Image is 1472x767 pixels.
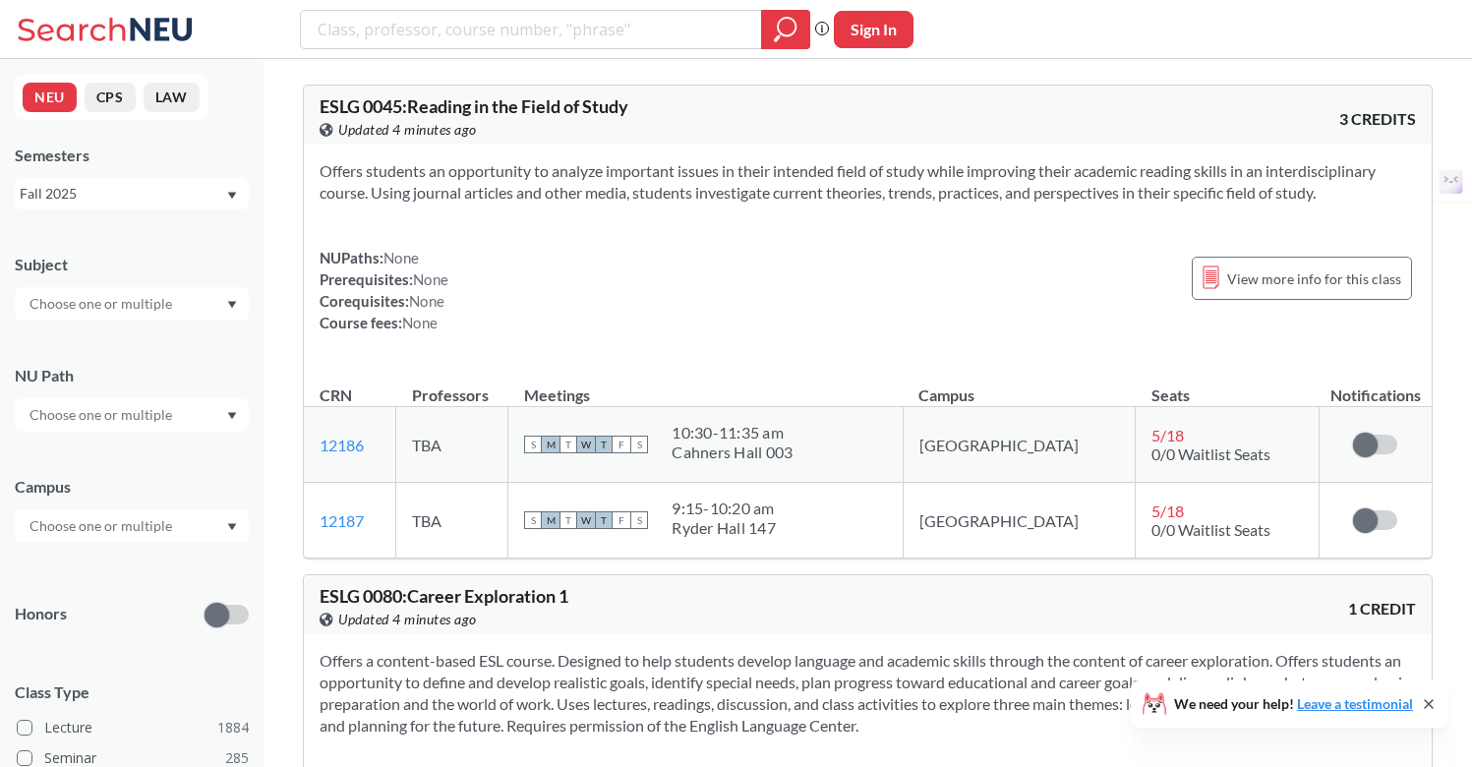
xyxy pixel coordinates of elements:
[542,436,559,453] span: M
[396,407,508,483] td: TBA
[227,301,237,309] svg: Dropdown arrow
[1348,598,1416,619] span: 1 CREDIT
[1151,444,1270,463] span: 0/0 Waitlist Seats
[672,499,776,518] div: 9:15 - 10:20 am
[320,511,364,530] a: 12187
[402,314,438,331] span: None
[227,523,237,531] svg: Dropdown arrow
[903,407,1135,483] td: [GEOGRAPHIC_DATA]
[20,292,185,316] input: Choose one or multiple
[595,436,613,453] span: T
[20,183,225,205] div: Fall 2025
[15,398,249,432] div: Dropdown arrow
[672,442,793,462] div: Cahners Hall 003
[1151,426,1184,444] span: 5 / 18
[396,483,508,559] td: TBA
[1151,520,1270,539] span: 0/0 Waitlist Seats
[15,145,249,166] div: Semesters
[413,270,448,288] span: None
[1174,697,1413,711] span: We need your help!
[524,436,542,453] span: S
[383,249,419,266] span: None
[613,436,630,453] span: F
[542,511,559,529] span: M
[338,609,477,630] span: Updated 4 minutes ago
[15,603,67,625] p: Honors
[559,436,577,453] span: T
[15,287,249,321] div: Dropdown arrow
[144,83,200,112] button: LAW
[409,292,444,310] span: None
[15,254,249,275] div: Subject
[320,585,568,607] span: ESLG 0080 : Career Exploration 1
[320,650,1416,737] section: Offers a content-based ESL course. Designed to help students develop language and academic skills...
[903,483,1135,559] td: [GEOGRAPHIC_DATA]
[672,423,793,442] div: 10:30 - 11:35 am
[524,511,542,529] span: S
[316,13,747,46] input: Class, professor, course number, "phrase"
[320,247,448,333] div: NUPaths: Prerequisites: Corequisites: Course fees:
[217,717,249,738] span: 1884
[15,178,249,209] div: Fall 2025Dropdown arrow
[23,83,77,112] button: NEU
[320,95,628,117] span: ESLG 0045 : Reading in the Field of Study
[15,681,249,703] span: Class Type
[15,509,249,543] div: Dropdown arrow
[1136,365,1320,407] th: Seats
[320,384,352,406] div: CRN
[1319,365,1432,407] th: Notifications
[15,365,249,386] div: NU Path
[15,476,249,498] div: Campus
[834,11,913,48] button: Sign In
[396,365,508,407] th: Professors
[559,511,577,529] span: T
[508,365,903,407] th: Meetings
[1297,695,1413,712] a: Leave a testimonial
[577,436,595,453] span: W
[320,436,364,454] a: 12186
[595,511,613,529] span: T
[320,160,1416,204] section: Offers students an opportunity to analyze important issues in their intended field of study while...
[774,16,797,43] svg: magnifying glass
[1339,108,1416,130] span: 3 CREDITS
[85,83,136,112] button: CPS
[20,403,185,427] input: Choose one or multiple
[227,412,237,420] svg: Dropdown arrow
[903,365,1135,407] th: Campus
[630,511,648,529] span: S
[1151,501,1184,520] span: 5 / 18
[1227,266,1401,291] span: View more info for this class
[227,192,237,200] svg: Dropdown arrow
[630,436,648,453] span: S
[577,511,595,529] span: W
[613,511,630,529] span: F
[672,518,776,538] div: Ryder Hall 147
[338,119,477,141] span: Updated 4 minutes ago
[20,514,185,538] input: Choose one or multiple
[17,715,249,740] label: Lecture
[761,10,810,49] div: magnifying glass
